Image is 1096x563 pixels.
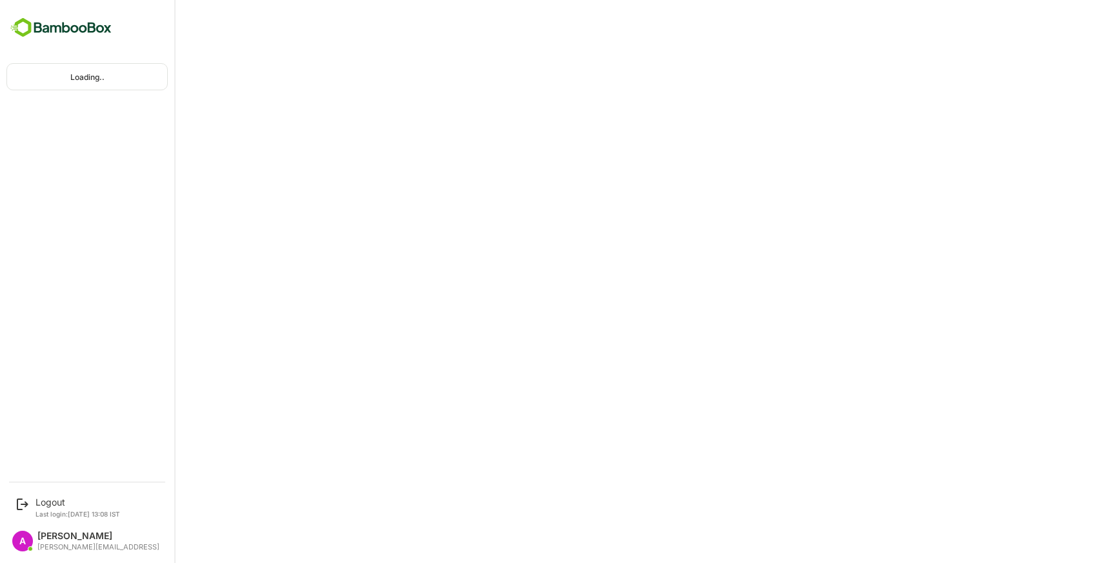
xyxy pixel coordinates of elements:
p: Last login: [DATE] 13:08 IST [36,510,120,518]
div: Loading.. [7,64,167,90]
img: BambooboxFullLogoMark.5f36c76dfaba33ec1ec1367b70bb1252.svg [6,15,116,40]
div: [PERSON_NAME][EMAIL_ADDRESS] [37,543,159,551]
div: A [12,531,33,551]
div: Logout [36,497,120,508]
div: [PERSON_NAME] [37,531,159,542]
